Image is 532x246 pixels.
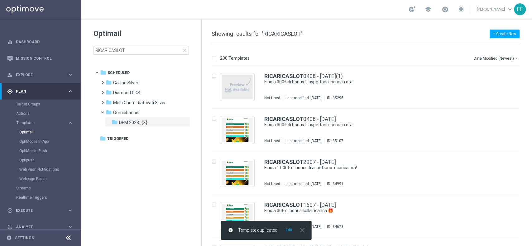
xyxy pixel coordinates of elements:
div: Press SPACE to select this row. [205,194,531,237]
a: Fino a 30€ di bonus sulla ricarica 🎁 [264,208,478,214]
button: Templates keyboard_arrow_right [16,120,74,125]
i: info [228,228,233,233]
div: person_search Explore keyboard_arrow_right [7,72,74,77]
button: track_changes Analyze keyboard_arrow_right [7,225,74,230]
a: Actions [16,111,65,116]
i: arrow_drop_down [514,56,519,61]
div: ID: [324,138,343,143]
a: Webpage Pop-up [19,176,65,181]
b: RICARICASLOT [264,159,303,165]
i: track_changes [7,224,13,230]
div: Realtime Triggers [16,193,80,202]
div: EE [514,3,526,15]
b: RICARICASLOT [264,116,303,122]
div: ID: [324,95,343,100]
span: close [182,48,187,53]
span: Diamond GDS [113,90,140,95]
div: 34673 [333,224,343,229]
div: Optipush [19,155,80,165]
i: keyboard_arrow_right [67,72,73,78]
a: Fino a 1.000€ di bonus ti aspettano: ricarica ora! [264,165,478,171]
div: 34991 [333,181,343,186]
p: 200 Templates [220,55,250,61]
a: Settings [15,236,34,240]
a: RICARICASLOT1607 - [DATE] [264,202,336,208]
div: Templates [16,118,80,183]
div: Execute [7,208,67,213]
div: OptiMobile Push [19,146,80,155]
i: keyboard_arrow_right [67,88,73,94]
button: close [298,228,306,233]
a: RICARICASLOT0408 - [DATE](1) [264,73,343,79]
span: Explore [16,73,67,77]
a: RICARICASLOT0408 - [DATE] [264,116,336,122]
h1: Optimail [93,29,189,39]
button: gps_fixed Plan keyboard_arrow_right [7,89,74,94]
a: Fino a 300€ di bonus ti aspettano: ricarica ora! [264,122,478,128]
i: folder [106,99,112,105]
a: Web Push Notifications [19,167,65,172]
span: Scheduled [108,70,130,76]
img: noPreview.jpg [222,75,253,99]
img: 34673.jpeg [222,204,253,228]
button: play_circle_outline Execute keyboard_arrow_right [7,208,74,213]
div: Not Used [264,181,280,186]
span: DEM 2023_{X} [119,120,147,125]
span: school [425,6,432,13]
div: Streams [16,183,80,193]
a: Mission Control [16,50,73,67]
b: RICARICASLOT [264,73,303,79]
div: Press SPACE to select this row. [205,151,531,194]
i: equalizer [7,39,13,45]
i: keyboard_arrow_right [67,120,73,126]
div: Fino a 30€ di bonus sulla ricarica 🎁 [264,208,493,214]
img: 34991.jpeg [222,161,253,185]
div: Target Groups [16,100,80,109]
a: Target Groups [16,102,65,107]
div: Optimail [19,128,80,137]
div: Explore [7,72,67,78]
div: Last modified: [DATE] [283,95,324,100]
img: 35107.jpeg [222,118,253,142]
div: Fino a 1.000€ di bonus ti aspettano: ricarica ora! [264,165,493,171]
i: folder [112,119,118,125]
span: Templates [17,121,61,125]
div: Press SPACE to select this row. [205,109,531,151]
div: ID: [324,224,343,229]
i: person_search [7,72,13,78]
div: Actions [16,109,80,118]
a: RICARICASLOT2907 - [DATE] [264,159,336,165]
button: equalizer Dashboard [7,39,74,44]
div: 35107 [333,138,343,143]
div: Plan [7,89,67,94]
i: gps_fixed [7,89,13,94]
div: ID: [324,181,343,186]
button: Mission Control [7,56,74,61]
a: Streams [16,186,65,191]
i: settings [6,235,12,241]
span: Casino Silver [113,80,138,86]
div: Fino a 300€ di bonus ti aspettano: ricarica ora! [264,122,493,128]
div: Fino a 300€ di bonus ti aspettano: ricarica ora! [264,79,493,85]
div: Templates [17,121,67,125]
b: RICARICASLOT [264,202,303,208]
span: Triggered [107,136,128,142]
div: Analyze [7,224,67,230]
button: Edit [285,228,293,233]
i: folder [100,135,106,142]
a: OptiMobile Push [19,148,65,153]
div: Press SPACE to select this row. [205,66,531,109]
a: Optimail [19,130,65,135]
div: Not Used [264,138,280,143]
a: Optipush [19,158,65,163]
div: Dashboard [7,34,73,50]
button: + Create New [490,30,520,38]
span: Template duplicated [238,228,277,233]
div: Webpage Pop-up [19,174,80,183]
